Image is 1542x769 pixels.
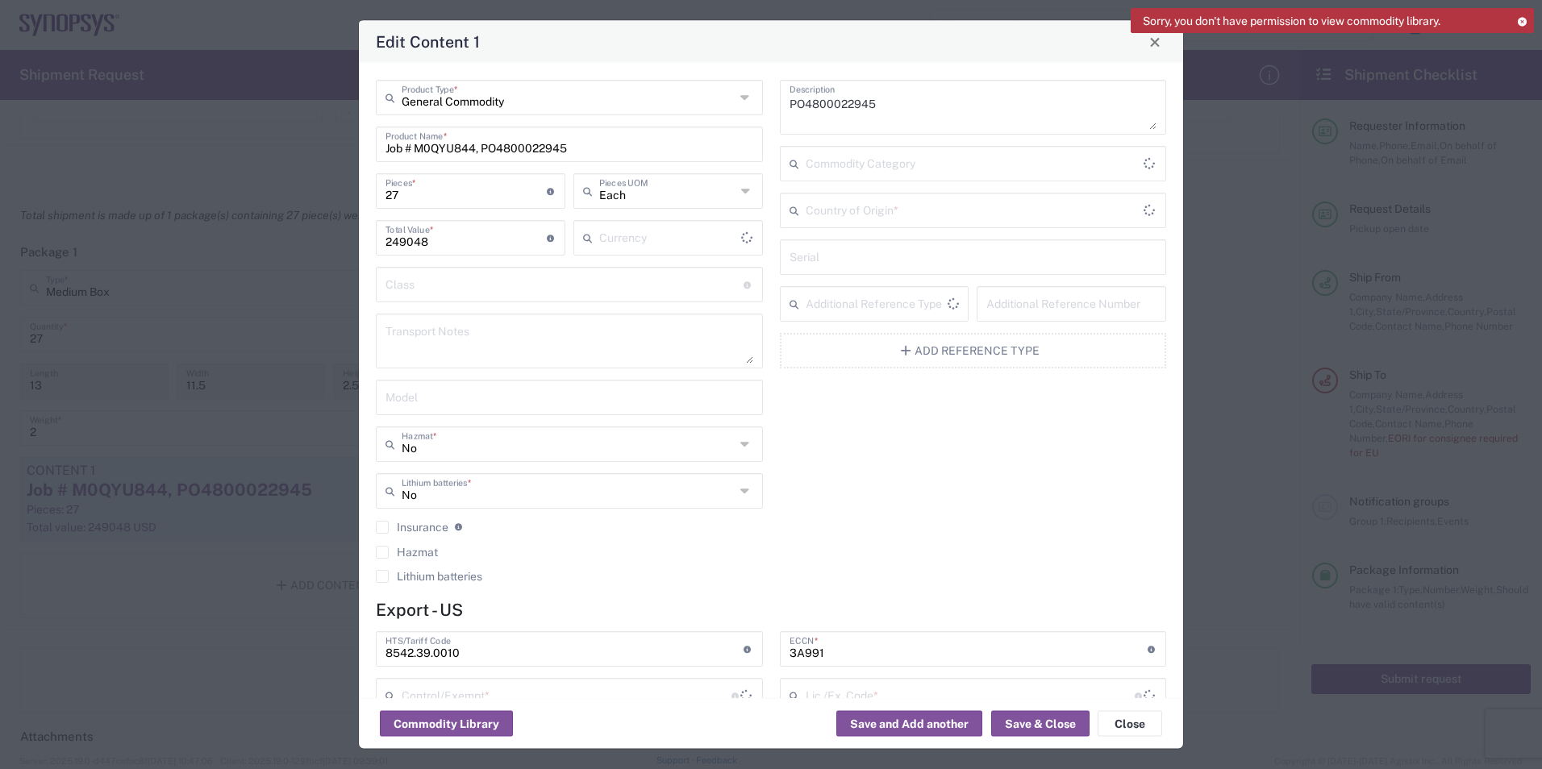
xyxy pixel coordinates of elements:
label: Hazmat [376,546,438,559]
h4: Export - US [376,600,1166,620]
span: Sorry, you don't have permission to view commodity library. [1143,14,1440,28]
button: Save and Add another [836,711,982,737]
label: Insurance [376,521,448,534]
button: Add Reference Type [780,333,1167,368]
button: Close [1098,711,1162,737]
button: Save & Close [991,711,1090,737]
h4: Edit Content 1 [376,30,480,53]
button: Commodity Library [380,711,513,737]
label: Lithium batteries [376,570,482,583]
